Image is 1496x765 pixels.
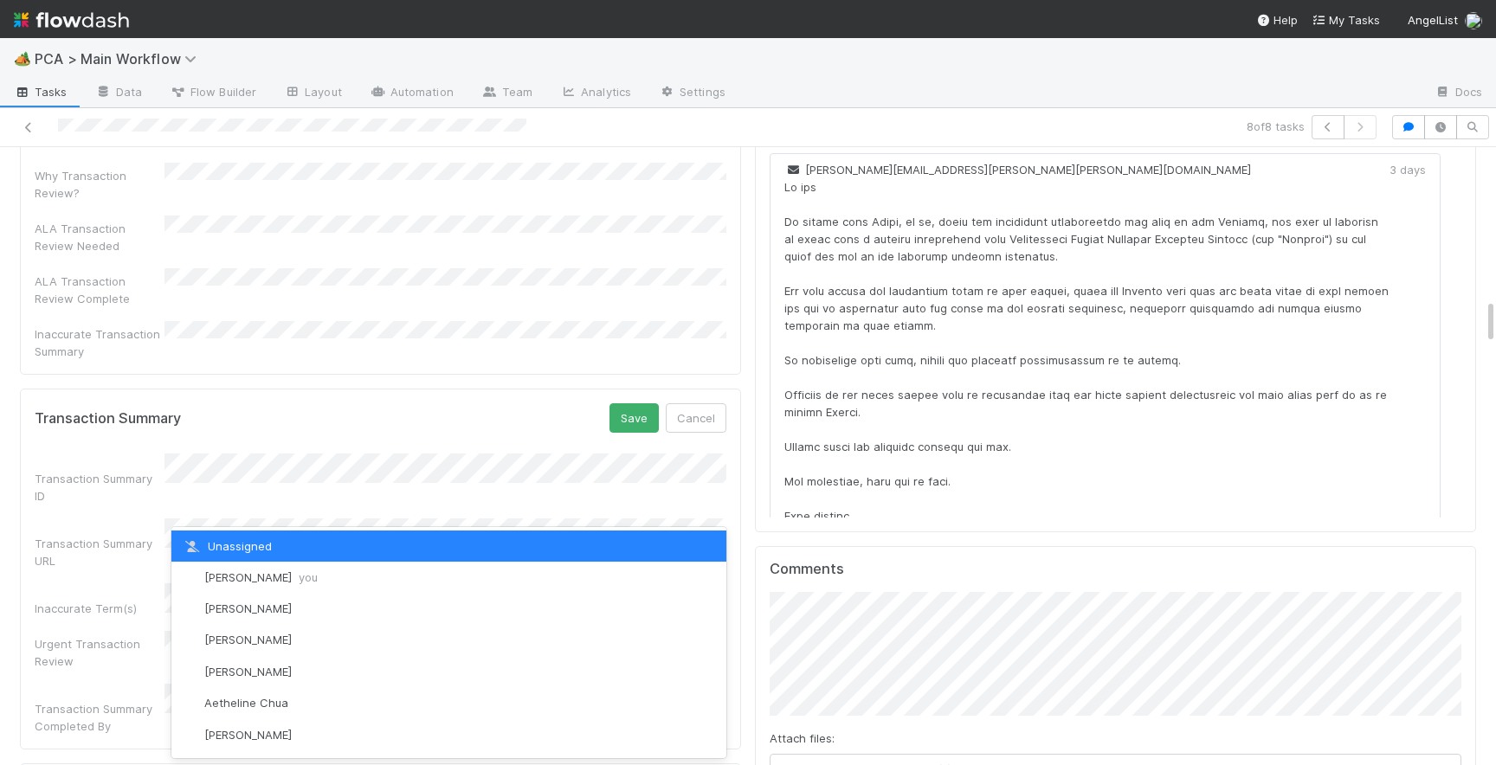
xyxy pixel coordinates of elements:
[299,570,318,584] span: you
[645,80,739,107] a: Settings
[204,665,292,678] span: [PERSON_NAME]
[182,695,199,712] img: avatar_103f69d0-f655-4f4f-bc28-f3abe7034599.png
[204,570,318,584] span: [PERSON_NAME]
[1390,161,1426,178] div: 3 days
[35,470,164,505] div: Transaction Summary ID
[35,410,181,427] h5: Transaction Summary
[14,51,31,66] span: 🏕️
[204,601,292,615] span: [PERSON_NAME]
[182,726,199,743] img: avatar_adb74e0e-9f86-401c-adfc-275927e58b0b.png
[182,600,199,617] img: avatar_55a2f090-1307-4765-93b4-f04da16234ba.png
[1421,80,1496,107] a: Docs
[1256,11,1298,29] div: Help
[170,83,256,100] span: Flow Builder
[182,539,272,553] span: Unassigned
[204,728,292,742] span: [PERSON_NAME]
[182,569,199,586] img: avatar_ba0ef937-97b0-4cb1-a734-c46f876909ef.png
[35,50,205,67] span: PCA > Main Workflow
[204,696,288,710] span: Aetheline Chua
[35,325,164,360] div: Inaccurate Transaction Summary
[1408,13,1458,27] span: AngelList
[270,80,356,107] a: Layout
[546,80,645,107] a: Analytics
[156,80,270,107] a: Flow Builder
[81,80,156,107] a: Data
[35,167,164,202] div: Why Transaction Review?
[35,273,164,307] div: ALA Transaction Review Complete
[1465,12,1482,29] img: avatar_ba0ef937-97b0-4cb1-a734-c46f876909ef.png
[14,5,129,35] img: logo-inverted-e16ddd16eac7371096b0.svg
[35,220,164,254] div: ALA Transaction Review Needed
[1312,11,1380,29] a: My Tasks
[35,700,164,735] div: Transaction Summary Completed By
[1247,118,1305,135] span: 8 of 8 tasks
[666,403,726,433] button: Cancel
[609,403,659,433] button: Save
[784,163,1251,177] span: [PERSON_NAME][EMAIL_ADDRESS][PERSON_NAME][PERSON_NAME][DOMAIN_NAME]
[14,83,68,100] span: Tasks
[770,561,1461,578] h5: Comments
[182,632,199,649] img: avatar_1d14498f-6309-4f08-8780-588779e5ce37.png
[35,635,164,670] div: Urgent Transaction Review
[467,80,546,107] a: Team
[770,730,835,747] label: Attach files:
[182,663,199,680] img: avatar_55c8bf04-bdf8-4706-8388-4c62d4787457.png
[35,600,164,617] div: Inaccurate Term(s)
[204,633,292,646] span: [PERSON_NAME]
[35,535,164,569] div: Transaction Summary URL
[356,80,467,107] a: Automation
[1312,13,1380,27] span: My Tasks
